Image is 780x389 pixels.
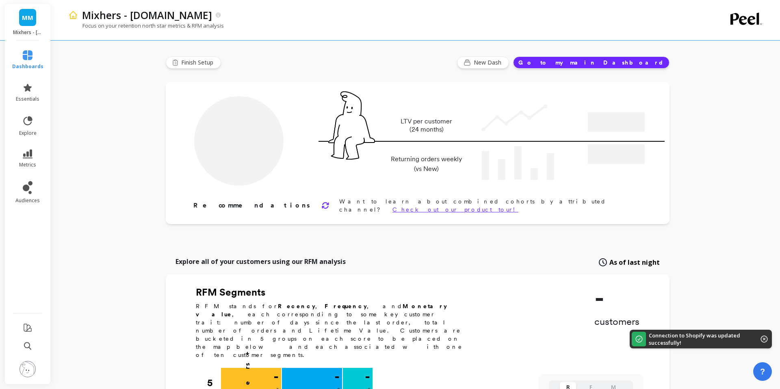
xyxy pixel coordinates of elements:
p: Mixhers - mixhers2.myshopify.com [82,8,212,22]
p: Focus on your retention north star metrics & RFM analysis [68,22,224,29]
img: header icon [68,10,78,20]
p: Connection to Shopify was updated successfully! [649,332,748,346]
span: As of last night [609,257,660,267]
p: LTV per customer (24 months) [388,117,464,134]
button: Go to my main Dashboard [513,56,669,69]
p: Want to learn about combined cohorts by attributed channel? [339,197,643,214]
a: Check out our product tour! [392,206,518,213]
p: - [594,286,639,310]
p: Explore all of your customers using our RFM analysis [175,257,346,266]
b: Recency [278,303,315,309]
p: customers [594,315,639,328]
h2: RFM Segments [196,286,472,299]
p: - [334,370,340,383]
span: ? [760,366,765,377]
span: dashboards [12,63,43,70]
span: metrics [19,162,36,168]
span: explore [19,130,37,136]
img: profile picture [19,361,36,377]
p: Recommendations [193,201,312,210]
span: audiences [15,197,40,204]
button: ? [753,362,772,381]
button: Finish Setup [166,56,221,69]
span: essentials [16,96,39,102]
p: - [273,370,279,383]
p: Mixhers - mixhers2.myshopify.com [13,29,43,36]
button: New Dash [457,56,509,69]
p: Returning orders weekly (vs New) [388,154,464,174]
b: Frequency [325,303,367,309]
p: RFM stands for , , and , each corresponding to some key customer trait: number of days since the ... [196,302,472,359]
img: pal seatted on line [328,91,375,160]
p: - [365,370,370,383]
span: MM [22,13,33,22]
span: New Dash [474,58,504,67]
span: Finish Setup [181,58,216,67]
